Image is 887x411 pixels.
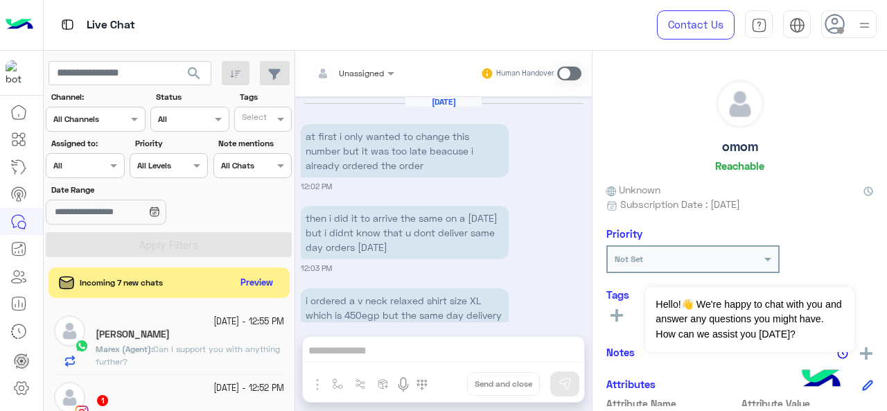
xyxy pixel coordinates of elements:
[789,17,805,33] img: tab
[339,68,384,78] span: Unassigned
[213,315,284,329] small: [DATE] - 12:55 PM
[751,17,767,33] img: tab
[837,348,848,359] img: notes
[186,65,202,82] span: search
[301,288,509,356] p: 20/9/2025, 12:04 PM
[235,273,279,293] button: Preview
[606,346,635,358] h6: Notes
[606,227,642,240] h6: Priority
[51,137,123,150] label: Assigned to:
[467,372,540,396] button: Send and close
[620,197,740,211] span: Subscription Date : [DATE]
[51,184,207,196] label: Date Range
[6,10,33,40] img: Logo
[301,263,332,274] small: 12:03 PM
[97,395,108,406] span: 1
[745,10,773,40] a: tab
[80,277,163,289] span: Incoming 7 new chats
[51,91,144,103] label: Channel:
[96,344,153,354] b: :
[156,91,227,103] label: Status
[860,347,872,360] img: add
[6,60,30,85] img: 317874714732967
[722,139,758,155] h5: omom
[606,182,660,197] span: Unknown
[96,344,280,367] span: Can I support you with anything further?
[606,288,873,301] h6: Tags
[301,181,332,192] small: 12:02 PM
[657,10,735,40] a: Contact Us
[797,356,845,404] img: hulul-logo.png
[75,339,89,353] img: WhatsApp
[717,80,764,128] img: defaultAdmin.png
[240,111,267,127] div: Select
[606,378,656,390] h6: Attributes
[856,17,873,34] img: profile
[59,16,76,33] img: tab
[135,137,207,150] label: Priority
[606,396,739,411] span: Attribute Name
[213,382,284,395] small: [DATE] - 12:52 PM
[741,396,874,411] span: Attribute Value
[615,254,643,264] b: Not Set
[405,97,482,107] h6: [DATE]
[496,68,554,79] small: Human Handover
[715,159,764,172] h6: Reachable
[87,16,135,35] p: Live Chat
[46,232,292,257] button: Apply Filters
[301,206,509,259] p: 20/9/2025, 12:03 PM
[240,91,290,103] label: Tags
[54,315,85,347] img: defaultAdmin.png
[96,344,151,354] span: Marex (Agent)
[177,61,211,91] button: search
[218,137,290,150] label: Note mentions
[301,124,509,177] p: 20/9/2025, 12:02 PM
[96,329,170,340] h5: Jimmy
[645,287,854,352] span: Hello!👋 We're happy to chat with you and answer any questions you might have. How can we assist y...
